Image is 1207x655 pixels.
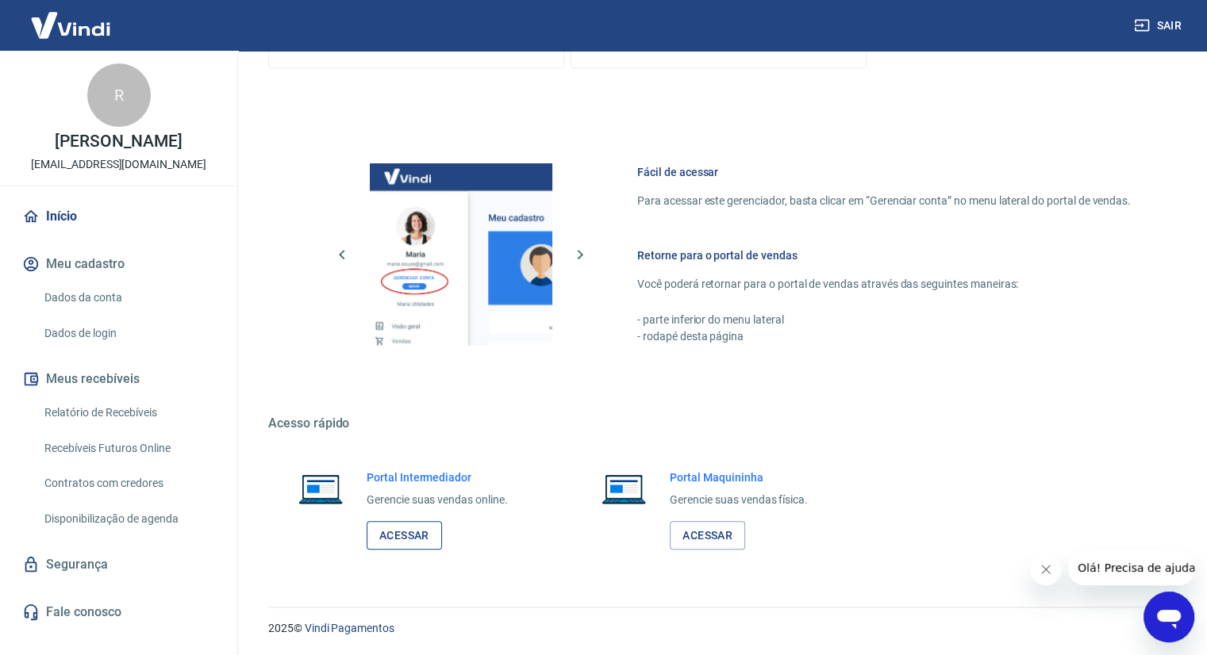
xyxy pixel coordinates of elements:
[670,492,808,508] p: Gerencie suas vendas física.
[637,164,1131,180] h6: Fácil de acessar
[367,469,508,485] h6: Portal Intermediador
[637,312,1131,328] p: - parte inferior do menu lateral
[637,276,1131,293] p: Você poderá retornar para o portal de vendas através das seguintes maneiras:
[38,467,218,500] a: Contratos com credores
[637,247,1131,263] h6: Retorne para o portal de vendas
[19,199,218,234] a: Início
[31,156,206,173] p: [EMAIL_ADDRESS][DOMAIN_NAME]
[637,328,1131,345] p: - rodapé desta página
[1030,553,1062,585] iframe: Fechar mensagem
[55,133,182,150] p: [PERSON_NAME]
[19,247,218,282] button: Meu cadastro
[19,595,218,630] a: Fale conosco
[637,193,1131,209] p: Para acessar este gerenciador, basta clicar em “Gerenciar conta” no menu lateral do portal de ven...
[305,622,394,634] a: Vindi Pagamentos
[367,521,442,550] a: Acessar
[38,396,218,429] a: Relatório de Recebíveis
[670,521,745,550] a: Acessar
[1068,550,1194,585] iframe: Mensagem da empresa
[19,547,218,582] a: Segurança
[87,63,151,127] div: R
[268,416,1169,431] h5: Acesso rápido
[1131,11,1188,40] button: Sair
[590,469,657,508] img: Imagem de um notebook aberto
[38,503,218,535] a: Disponibilização de agenda
[19,362,218,396] button: Meus recebíveis
[370,163,552,346] img: Imagem da dashboard mostrando o botão de gerenciar conta na sidebar no lado esquerdo
[287,469,354,508] img: Imagem de um notebook aberto
[38,282,218,314] a: Dados da conta
[670,469,808,485] h6: Portal Maquininha
[367,492,508,508] p: Gerencie suas vendas online.
[38,432,218,465] a: Recebíveis Futuros Online
[19,1,122,49] img: Vindi
[10,11,133,24] span: Olá! Precisa de ajuda?
[1144,592,1194,642] iframe: Botão para abrir a janela de mensagens
[38,317,218,350] a: Dados de login
[268,620,1169,637] p: 2025 ©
